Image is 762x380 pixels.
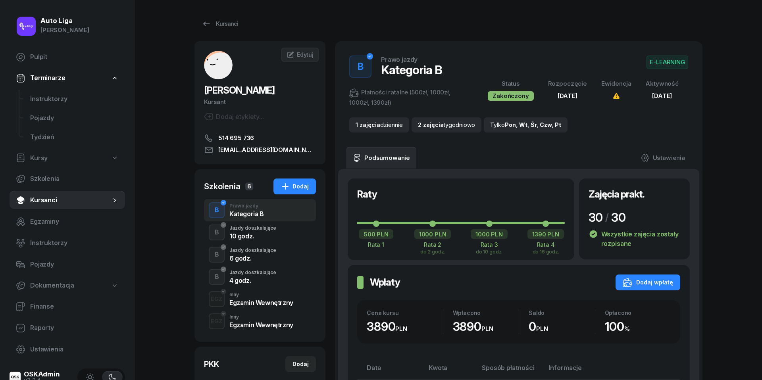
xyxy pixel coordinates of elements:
button: Dodaj etykiety... [204,112,264,121]
th: Kwota [424,363,477,380]
button: B [209,202,225,218]
button: B [209,247,225,263]
div: 6 godz. [229,255,276,261]
span: 30 [589,210,603,225]
div: 1000 PLN [414,229,451,239]
div: 4 godz. [229,277,276,284]
div: 3890 [367,319,443,334]
th: Sposób płatności [477,363,544,380]
div: Rozpoczęcie [548,79,587,89]
button: B [349,56,371,78]
span: Ustawienia [30,344,119,355]
div: [DATE] [645,91,679,101]
div: do 16 godz. [527,248,565,254]
a: Kursanci [10,191,125,210]
div: 100 [605,319,671,334]
div: Szkolenia [204,181,241,192]
div: 1000 PLN [471,229,508,239]
div: B [212,226,222,239]
h2: Zajęcia prakt. [589,188,645,201]
a: Kursanci [194,16,245,32]
div: Aktywność [645,79,679,89]
a: [EMAIL_ADDRESS][DOMAIN_NAME] [204,145,316,155]
span: 6 [245,182,253,190]
span: Edytuj [297,51,314,58]
div: / [605,211,609,224]
small: PLN [395,325,407,332]
span: [PERSON_NAME] [204,84,275,96]
div: Rata 1 [357,241,395,248]
h2: Raty [357,188,377,201]
span: Tydzień [30,132,119,142]
div: [PERSON_NAME] [40,25,89,35]
span: Finanse [30,301,119,312]
a: Egzaminy [10,212,125,231]
div: Rata 2 [414,241,452,248]
span: [DATE] [558,92,577,100]
div: Dodaj [281,182,309,191]
div: Rata 3 [470,241,508,248]
div: Cena kursu [367,309,443,316]
button: BJazdy doszkalające4 godz. [204,266,316,288]
button: EGZInnyEgzamin Wewnętrzny [204,310,316,332]
a: Instruktorzy [24,90,125,109]
span: Kursy [30,153,48,163]
div: Saldo [529,309,595,316]
div: Jazdy doszkalające [229,270,276,275]
button: Dodaj [273,178,316,194]
span: 514 695 736 [218,133,254,143]
span: 30 [611,210,626,225]
a: Finanse [10,297,125,316]
div: Inny [229,315,293,319]
button: BJazdy doszkalające10 godz. [204,221,316,244]
div: B [212,248,222,261]
div: Kategoria B [381,63,442,77]
a: Ustawienia [10,340,125,359]
span: Dokumentacja [30,280,74,291]
button: EGZInnyEgzamin Wewnętrzny [204,288,316,310]
div: Ewidencja [601,79,631,89]
span: Szkolenia [30,174,119,184]
div: Kursanci [202,19,238,29]
a: Pulpit [10,48,125,67]
div: 10 godz. [229,233,276,239]
div: Opłacono [605,309,671,316]
button: Dodaj wpłatę [616,274,680,290]
div: 500 PLN [359,229,393,239]
div: B [212,203,222,217]
div: Jazdy doszkalające [229,226,276,230]
small: PLN [481,325,493,332]
div: do 10 godz. [470,248,508,254]
a: Podsumowanie [346,147,416,169]
small: % [624,325,630,332]
a: Kursy [10,149,125,167]
div: OSKAdmin [24,371,60,378]
button: B [209,269,225,285]
div: Status [488,79,533,89]
div: EGZ [208,294,226,304]
div: Egzamin Wewnętrzny [229,322,293,328]
button: B [209,225,225,240]
span: Terminarze [30,73,65,83]
a: Pojazdy [24,109,125,128]
span: E-LEARNING [647,56,688,69]
div: EGZ [208,316,226,326]
div: Dodaj wpłatę [623,278,673,287]
div: do 2 godz. [414,248,452,254]
span: Pulpit [30,52,119,62]
div: 0 [529,319,595,334]
small: PLN [536,325,548,332]
a: Edytuj [281,48,319,62]
div: Auto Liga [40,17,89,24]
div: Inny [229,292,293,297]
th: Informacje [544,363,616,380]
span: Egzaminy [30,217,119,227]
div: PKK [204,359,219,370]
div: 1390 PLN [527,229,564,239]
div: Płatności ratalne (500zł, 1000zł, 1000zł, 1390zł) [349,87,469,108]
div: Jazdy doszkalające [229,248,276,253]
button: BJazdy doszkalające6 godz. [204,244,316,266]
button: BPrawo jazdyKategoria B [204,199,316,221]
span: Pojazdy [30,259,119,270]
div: Prawo jazdy [381,56,418,63]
